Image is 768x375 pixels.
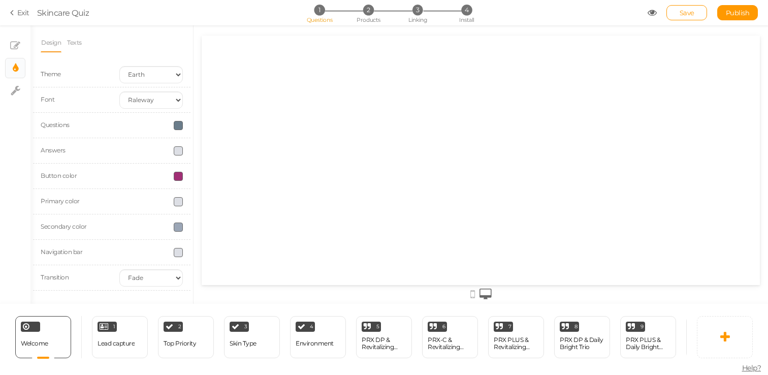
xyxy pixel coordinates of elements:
[428,336,472,351] div: PRX-C & Revitalizing Duo
[394,5,441,15] li: 3 Linking
[461,5,472,15] span: 4
[41,197,80,205] label: Primary color
[626,336,670,351] div: PRX PLUS & Daily Bright Trio
[742,363,761,372] span: Help?
[357,16,380,23] span: Products
[307,16,333,23] span: Questions
[21,339,48,347] span: Welcome
[290,316,346,358] div: 4 Environment
[310,324,313,329] span: 4
[15,316,71,358] div: Welcome
[408,16,427,23] span: Linking
[41,121,70,129] label: Questions
[488,316,544,358] div: 7 PRX PLUS & Revitalizing Duo
[686,316,742,358] div: 10 PRX-C & Daily Bright Trio
[726,9,750,17] span: Publish
[442,324,445,329] span: 6
[560,336,604,351] div: PRX DP & Daily Bright Trio
[296,5,343,15] li: 1 Questions
[41,223,87,230] label: Secondary color
[41,248,82,256] label: Navigation bar
[158,316,214,358] div: 2 Top Priority
[230,340,257,347] div: Skin Type
[363,5,374,15] span: 2
[41,273,69,281] span: Transition
[41,172,77,179] label: Button color
[356,316,412,358] div: 5 PRX DP & Revitalizing Duo
[554,316,610,358] div: 8 PRX DP & Daily Bright Trio
[98,340,135,347] div: Lead capture
[164,340,196,347] div: Top Priority
[41,146,66,154] label: Answers
[92,316,148,358] div: 1 Lead capture
[376,324,379,329] span: 5
[41,33,61,52] a: Design
[41,96,54,103] span: Font
[412,5,423,15] span: 3
[10,8,29,18] a: Exit
[314,5,325,15] span: 1
[620,316,676,358] div: 9 PRX PLUS & Daily Bright Trio
[443,5,490,15] li: 4 Install
[41,70,61,78] span: Theme
[345,5,392,15] li: 2 Products
[641,324,644,329] span: 9
[362,336,406,351] div: PRX DP & Revitalizing Duo
[296,340,334,347] div: Environment
[459,16,474,23] span: Install
[67,33,82,52] a: Texts
[494,336,538,351] div: PRX PLUS & Revitalizing Duo
[244,324,247,329] span: 3
[680,9,694,17] span: Save
[37,7,89,19] div: Skincare Quiz
[574,324,578,329] span: 8
[422,316,478,358] div: 6 PRX-C & Revitalizing Duo
[508,324,511,329] span: 7
[178,324,181,329] span: 2
[224,316,280,358] div: 3 Skin Type
[113,324,115,329] span: 1
[666,5,707,20] div: Save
